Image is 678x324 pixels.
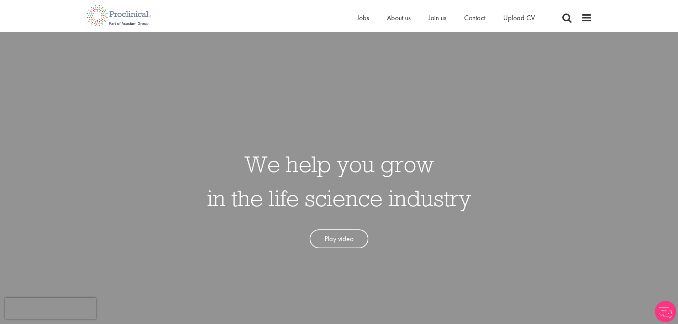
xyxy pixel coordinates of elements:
h1: We help you grow in the life science industry [207,147,471,215]
a: About us [387,13,411,22]
a: Jobs [357,13,369,22]
a: Play video [310,229,368,248]
a: Contact [464,13,485,22]
img: Chatbot [655,301,676,322]
a: Upload CV [503,13,535,22]
a: Join us [429,13,446,22]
